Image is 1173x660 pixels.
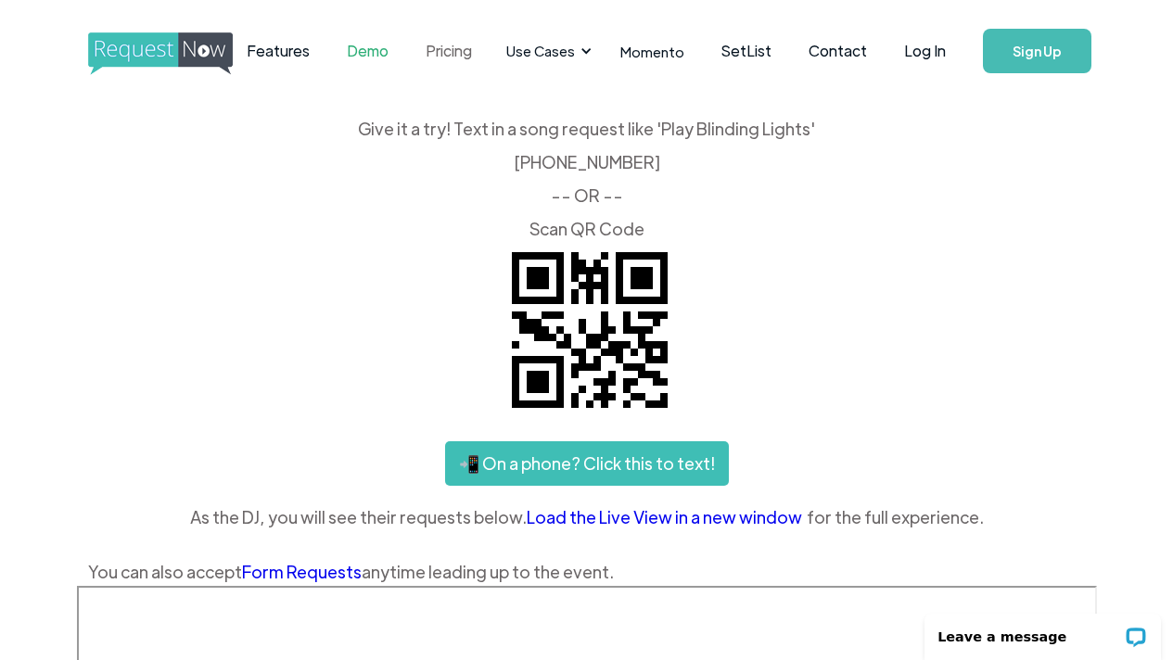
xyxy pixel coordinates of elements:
a: SetList [703,22,790,80]
div: Use Cases [495,22,597,80]
div: As the DJ, you will see their requests below. for the full experience. [88,503,1085,531]
a: Contact [790,22,886,80]
div: Give it a try! Text in a song request like 'Play Blinding Lights' ‍ [PHONE_NUMBER] -- OR -- ‍ Sca... [88,121,1085,237]
a: Log In [886,19,964,83]
div: You can also accept anytime leading up to the event. [88,558,1085,586]
a: Momento [602,24,703,79]
a: Form Requests [242,561,362,582]
img: requestnow logo [88,32,267,75]
img: QR code [497,237,682,423]
a: Features [228,22,328,80]
a: 📲 On a phone? Click this to text! [445,441,729,486]
a: Load the Live View in a new window [527,503,807,531]
a: Demo [328,22,407,80]
a: Pricing [407,22,491,80]
a: home [88,32,182,70]
div: Use Cases [506,41,575,61]
iframe: LiveChat chat widget [912,602,1173,660]
a: Sign Up [983,29,1091,73]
